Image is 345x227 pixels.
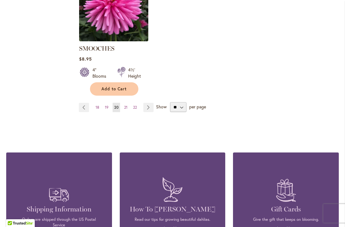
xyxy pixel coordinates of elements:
[129,217,216,222] p: Read our tips for growing beautiful dahlias.
[90,82,138,96] button: Add to Cart
[103,103,110,112] a: 19
[101,86,127,92] span: Add to Cart
[105,105,109,110] span: 19
[133,105,137,110] span: 22
[128,67,141,79] div: 4½' Height
[16,205,103,214] h4: Shipping Information
[79,56,92,62] span: $8.95
[124,105,128,110] span: 21
[156,104,167,110] span: Show
[242,217,329,222] p: Give the gift that keeps on blooming.
[5,205,22,222] iframe: Launch Accessibility Center
[132,103,138,112] a: 22
[79,45,114,52] a: SMOOCHES
[94,103,101,112] a: 18
[92,67,110,79] div: 4" Blooms
[189,104,206,110] span: per page
[79,37,148,43] a: SMOOCHES
[242,205,329,214] h4: Gift Cards
[123,103,129,112] a: 21
[114,105,119,110] span: 20
[129,205,216,214] h4: How To [PERSON_NAME]
[96,105,99,110] span: 18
